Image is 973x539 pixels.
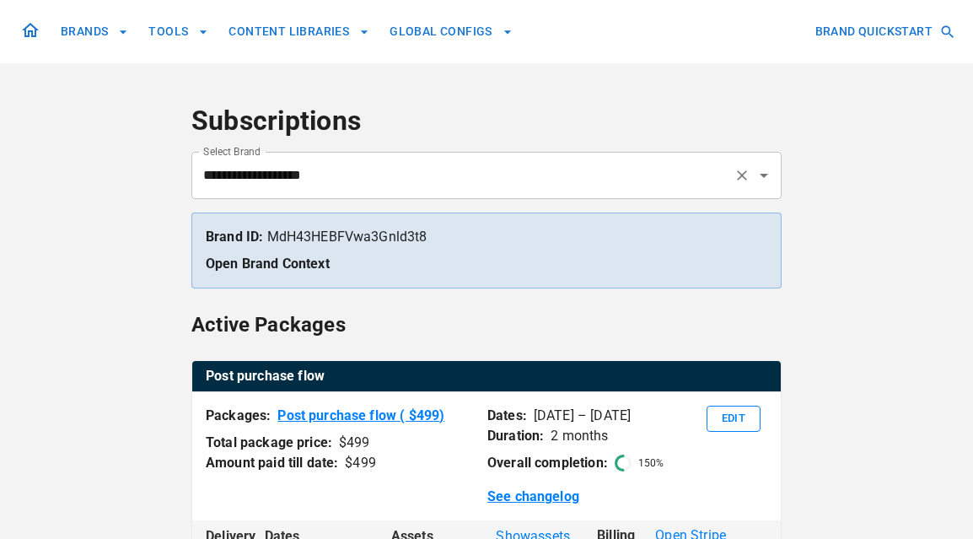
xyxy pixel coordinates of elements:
button: CONTENT LIBRARIES [222,16,376,47]
p: Packages: [206,406,271,426]
label: Select Brand [203,144,261,159]
h4: Subscriptions [191,105,782,138]
p: Duration: [487,426,544,446]
p: Overall completion: [487,453,608,473]
a: Open Brand Context [206,256,330,272]
th: Post purchase flow [192,361,781,392]
button: TOOLS [142,16,215,47]
button: Edit [707,406,761,432]
strong: Brand ID: [206,229,263,245]
p: [DATE] – [DATE] [534,406,631,426]
div: $ 499 [339,433,370,453]
button: BRANDS [54,16,135,47]
p: Dates: [487,406,527,426]
p: Amount paid till date: [206,453,338,473]
div: $ 499 [345,453,376,473]
a: Post purchase flow ( $499) [277,406,444,426]
p: MdH43HEBFVwa3Gnld3t8 [206,227,767,247]
p: 150 % [638,455,664,471]
button: Clear [730,164,754,187]
a: See changelog [487,487,579,507]
p: 2 months [551,426,608,446]
h6: Active Packages [191,309,346,341]
button: BRAND QUICKSTART [809,16,960,47]
button: Open [752,164,776,187]
button: GLOBAL CONFIGS [383,16,519,47]
p: Total package price: [206,433,332,453]
table: active packages table [192,361,781,392]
